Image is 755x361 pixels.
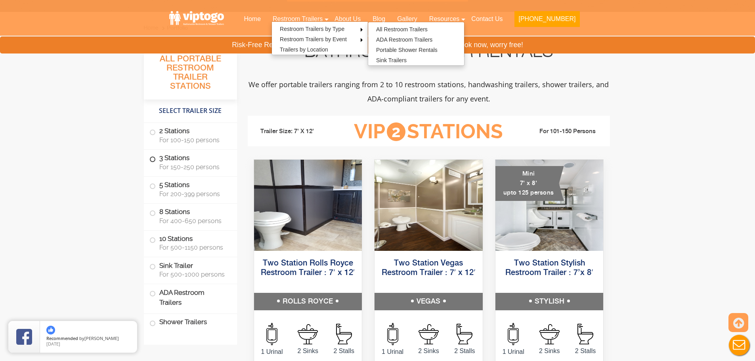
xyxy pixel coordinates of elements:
div: Mini 7' x 8' upto 125 persons [495,166,564,201]
span: 2 Sinks [411,346,447,356]
a: Restroom Trailers by Type [272,24,352,34]
a: Two Station Rolls Royce Restroom Trailer : 7′ x 12′ [261,259,355,277]
a: Home [238,10,267,28]
h3: All Portable Restroom Trailer Stations [144,52,237,99]
img: an icon of urinal [266,323,277,345]
h2: Bathroom Trailer Rentals [248,44,610,63]
img: an icon of urinal [387,323,398,345]
span: Recommended [46,335,78,341]
span: 2 Sinks [290,346,326,356]
span: For 400-650 persons [159,217,227,225]
label: 3 Stations [149,150,231,174]
a: Trailers by Location [272,44,336,55]
button: [PHONE_NUMBER] [514,11,579,27]
span: 1 Urinal [495,347,531,357]
li: Trailer Size: 7' X 12' [253,120,342,143]
img: an icon of sink [298,324,318,344]
label: 8 Stations [149,204,231,228]
p: We offer portable trailers ranging from 2 to 10 restroom stations, handwashing trailers, shower t... [248,77,610,106]
img: an icon of urinal [508,323,519,345]
img: an icon of stall [457,324,472,344]
a: About Us [329,10,367,28]
span: For 150-250 persons [159,163,227,171]
span: 2 Stalls [326,346,362,356]
span: 1 Urinal [375,347,411,357]
a: Blog [367,10,391,28]
img: an icon of stall [577,324,593,344]
label: 2 Stations [149,123,231,147]
span: 2 Stalls [568,346,604,356]
a: Two Station Vegas Restroom Trailer : 7′ x 12′ [382,259,476,277]
img: an icon of sink [419,324,439,344]
h4: Select Trailer Size [144,103,237,118]
button: Live Chat [723,329,755,361]
li: For 101-150 Persons [516,127,604,136]
span: 2 Sinks [531,346,568,356]
label: 10 Stations [149,231,231,255]
span: For 100-150 persons [159,136,227,144]
label: ADA Restroom Trailers [149,284,231,311]
a: ADA Restroom Trailers [368,34,440,45]
span: [PERSON_NAME] [84,335,119,341]
span: 1 Urinal [254,347,290,357]
a: Two Station Stylish Restroom Trailer : 7’x 8′ [505,259,593,277]
a: Restroom Trailers by Event [272,34,355,44]
img: Review Rating [16,329,32,345]
h5: ROLLS ROYCE [254,293,362,310]
a: Portable Shower Rentals [368,45,445,55]
label: Sink Trailer [149,257,231,282]
h3: VIP Stations [342,121,515,143]
span: For 500-1150 persons [159,244,227,251]
img: Side view of two station restroom trailer with separate doors for males and females [254,160,362,251]
a: Restroom Trailers [267,10,329,28]
span: 2 Stalls [447,346,483,356]
a: Sink Trailers [368,55,415,65]
a: All Restroom Trailers [368,24,436,34]
img: thumbs up icon [46,326,55,334]
img: Side view of two station restroom trailer with separate doors for males and females [375,160,483,251]
a: Resources [423,10,465,28]
img: an icon of stall [336,324,352,344]
a: Contact Us [465,10,508,28]
span: For 500-1000 persons [159,271,227,278]
span: by [46,336,131,342]
span: For 200-399 persons [159,190,227,198]
span: 2 [387,122,405,141]
img: A mini restroom trailer with two separate stations and separate doors for males and females [495,160,604,251]
h5: STYLISH [495,293,604,310]
label: Shower Trailers [149,314,231,331]
label: 5 Stations [149,177,231,201]
span: [DATE] [46,341,60,347]
a: [PHONE_NUMBER] [508,10,585,32]
a: Gallery [391,10,423,28]
h5: VEGAS [375,293,483,310]
img: an icon of sink [539,324,560,344]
